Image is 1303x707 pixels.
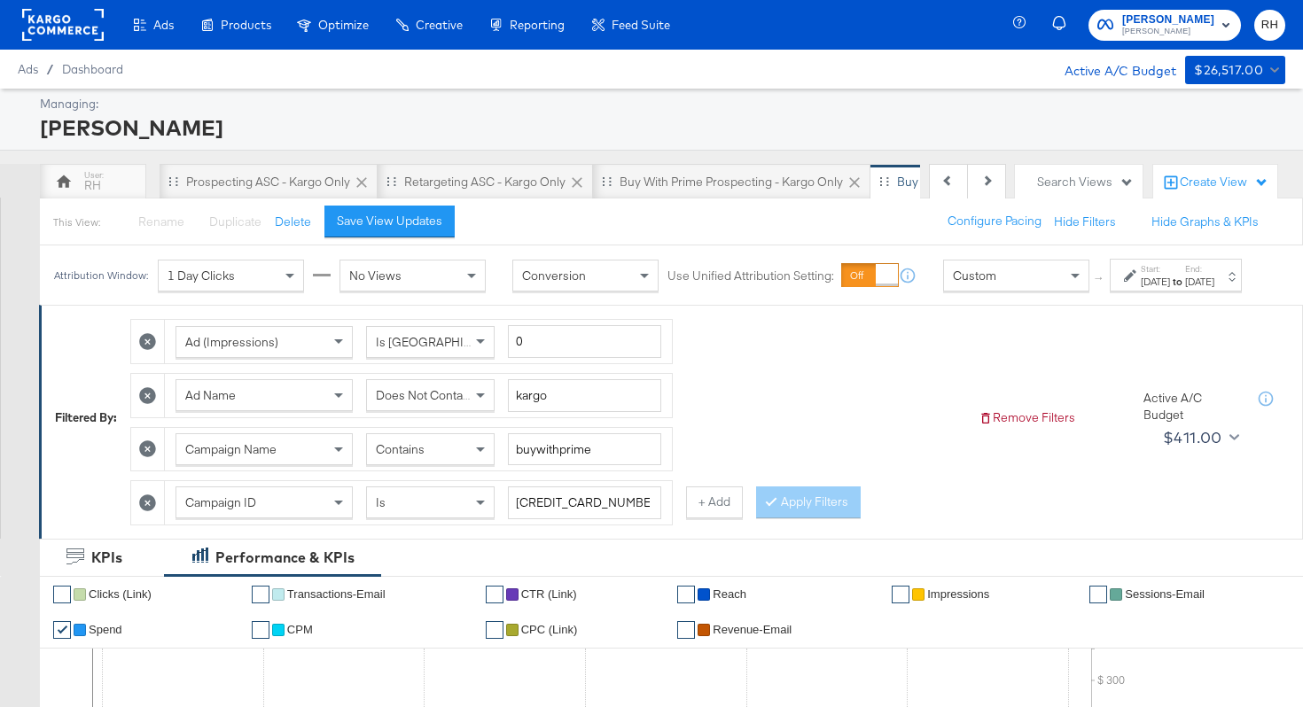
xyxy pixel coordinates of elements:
span: Reporting [510,18,565,32]
div: Buy with Prime Prospecting - Kargo only [620,174,843,190]
span: Ad Name [185,387,236,403]
div: Active A/C Budget [1143,390,1241,423]
button: [PERSON_NAME][PERSON_NAME] [1088,10,1241,41]
span: Transactions-Email [287,587,386,601]
button: Hide Filters [1054,214,1116,230]
button: Remove Filters [979,409,1075,426]
div: [PERSON_NAME] [40,113,1281,143]
a: ✔ [252,621,269,639]
span: No Views [349,268,402,284]
div: This View: [53,215,100,229]
button: $411.00 [1156,423,1243,452]
span: Duplicate [209,214,261,229]
a: ✔ [677,586,695,603]
div: Drag to reorder tab [386,176,396,186]
div: Managing: [40,96,1281,113]
span: Contains [376,441,425,457]
button: Delete [275,214,311,230]
span: Ads [18,62,38,76]
a: ✔ [486,621,503,639]
span: Rename [138,214,184,229]
span: RH [1261,15,1278,35]
div: KPIs [91,548,122,568]
input: Enter a search term [508,379,661,412]
span: Conversion [522,268,586,284]
a: ✔ [53,586,71,603]
div: Retargeting ASC - Kargo only [404,174,566,190]
div: Search Views [1037,174,1134,190]
div: $411.00 [1163,424,1222,451]
div: $26,517.00 [1194,59,1263,82]
label: Start: [1141,263,1170,275]
div: Attribution Window: [53,269,149,282]
div: Active A/C Budget [1046,56,1176,82]
span: Custom [953,268,996,284]
span: Products [221,18,271,32]
span: Campaign Name [185,441,277,457]
span: Sessions-Email [1125,587,1205,601]
strong: to [1170,275,1185,288]
div: Buy with Prime Retargeting - Kargo only [897,174,1118,190]
div: [DATE] [1185,275,1214,289]
span: Revenue-Email [713,623,792,636]
button: $26,517.00 [1185,56,1285,84]
div: Filtered By: [55,409,117,426]
div: RH [84,177,101,194]
a: ✔ [892,586,909,603]
span: Impressions [927,587,989,601]
span: Reach [713,587,746,601]
div: [DATE] [1141,275,1170,289]
input: Enter a search term [508,433,661,466]
span: Spend [89,623,122,636]
span: Clicks (Link) [89,587,152,601]
button: Configure Pacing [935,206,1054,237]
span: CPC (Link) [521,623,578,636]
span: ↑ [1091,276,1108,282]
label: End: [1185,263,1214,275]
input: Enter a search term [508,486,661,519]
span: CTR (Link) [521,587,577,601]
div: Drag to reorder tab [879,176,889,186]
button: RH [1254,10,1285,41]
div: Create View [1180,174,1268,191]
a: ✔ [53,621,71,639]
span: / [38,62,62,76]
a: ✔ [677,621,695,639]
div: Prospecting ASC - Kargo only [186,174,350,190]
a: ✔ [252,586,269,603]
div: Drag to reorder tab [602,176,612,186]
div: Drag to reorder tab [168,176,178,186]
span: Ad (Impressions) [185,334,278,350]
div: Performance & KPIs [215,548,355,568]
span: Feed Suite [612,18,670,32]
span: [PERSON_NAME] [1122,25,1214,39]
input: Enter a number [508,325,661,358]
a: ✔ [486,586,503,603]
span: Campaign ID [185,494,256,510]
label: Use Unified Attribution Setting: [667,268,834,284]
button: Hide Graphs & KPIs [1151,214,1259,230]
span: Is [GEOGRAPHIC_DATA] [376,334,511,350]
div: Save View Updates [337,213,442,229]
span: [PERSON_NAME] [1122,11,1214,29]
span: Creative [416,18,463,32]
span: Is [376,494,386,510]
span: CPM [287,623,313,636]
span: 1 Day Clicks [168,268,235,284]
a: Dashboard [62,62,123,76]
button: Save View Updates [324,206,455,237]
span: Ads [153,18,174,32]
span: Optimize [318,18,369,32]
a: ✔ [1089,586,1107,603]
button: + Add [686,486,743,518]
span: Does Not Contain [376,387,472,403]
